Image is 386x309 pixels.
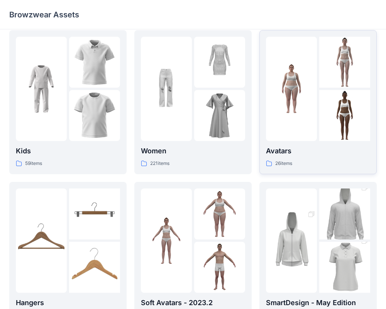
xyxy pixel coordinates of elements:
img: folder 1 [141,63,192,114]
p: SmartDesign - May Edition [266,297,370,308]
img: folder 2 [319,37,370,88]
img: folder 1 [16,215,67,266]
img: folder 1 [266,202,317,279]
img: folder 1 [141,215,192,266]
img: folder 2 [194,188,245,239]
img: folder 3 [69,90,120,141]
img: folder 1 [266,63,317,114]
p: Kids [16,146,120,156]
p: Women [141,146,245,156]
img: folder 3 [194,242,245,293]
img: folder 3 [194,90,245,141]
img: folder 2 [194,37,245,88]
a: folder 1folder 2folder 3Avatars26items [259,30,377,174]
img: folder 2 [69,37,120,88]
img: folder 3 [319,90,370,141]
img: folder 3 [319,229,370,306]
p: Hangers [16,297,120,308]
p: Browzwear Assets [9,9,79,20]
p: 59 items [25,160,42,168]
p: 221 items [150,160,169,168]
a: folder 1folder 2folder 3Kids59items [9,30,127,174]
p: Soft Avatars - 2023.2 [141,297,245,308]
a: folder 1folder 2folder 3Women221items [134,30,252,174]
img: folder 3 [69,242,120,293]
img: folder 2 [319,176,370,252]
p: 26 items [275,160,292,168]
img: folder 2 [69,188,120,239]
p: Avatars [266,146,370,156]
img: folder 1 [16,63,67,114]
